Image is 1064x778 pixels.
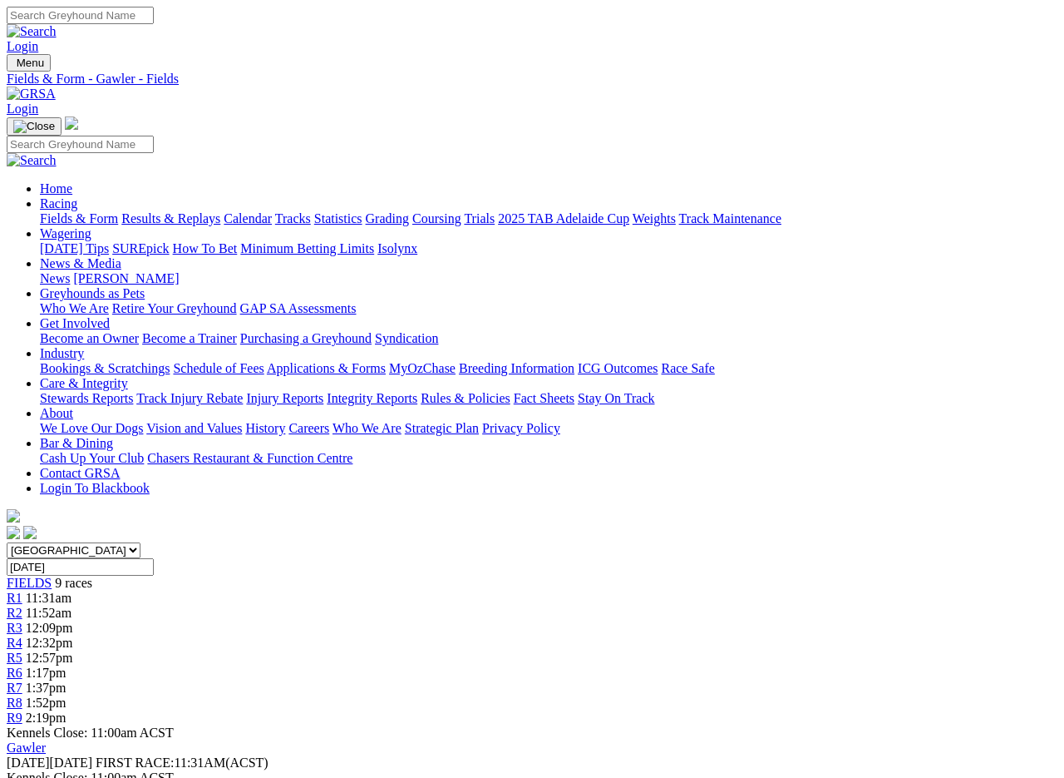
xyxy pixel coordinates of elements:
[17,57,44,69] span: Menu
[26,621,73,635] span: 12:09pm
[40,361,170,375] a: Bookings & Scratchings
[7,102,38,116] a: Login
[7,681,22,695] a: R7
[26,666,66,680] span: 1:17pm
[7,591,22,605] a: R1
[40,361,1057,376] div: Industry
[578,391,654,405] a: Stay On Track
[377,241,417,255] a: Isolynx
[7,651,22,665] a: R5
[40,466,120,480] a: Contact GRSA
[40,301,109,315] a: Who We Are
[327,391,417,405] a: Integrity Reports
[40,421,143,435] a: We Love Our Dogs
[26,651,73,665] span: 12:57pm
[121,211,220,225] a: Results & Replays
[578,361,658,375] a: ICG Outcomes
[112,241,169,255] a: SUREpick
[482,421,560,435] a: Privacy Policy
[7,726,174,740] span: Kennels Close: 11:00am ACST
[26,681,66,695] span: 1:37pm
[7,621,22,635] a: R3
[40,181,72,196] a: Home
[7,576,52,590] span: FIELDS
[40,436,113,450] a: Bar & Dining
[26,696,66,710] span: 1:52pm
[40,241,1057,256] div: Wagering
[40,376,128,390] a: Care & Integrity
[173,241,238,255] a: How To Bet
[7,24,57,39] img: Search
[405,421,479,435] a: Strategic Plan
[240,241,374,255] a: Minimum Betting Limits
[7,756,50,770] span: [DATE]
[55,576,92,590] span: 9 races
[514,391,574,405] a: Fact Sheets
[65,116,78,130] img: logo-grsa-white.png
[40,256,121,270] a: News & Media
[245,421,285,435] a: History
[26,606,71,620] span: 11:52am
[142,331,237,345] a: Become a Trainer
[7,136,154,153] input: Search
[246,391,323,405] a: Injury Reports
[40,331,1057,346] div: Get Involved
[421,391,510,405] a: Rules & Policies
[275,211,311,225] a: Tracks
[40,391,1057,406] div: Care & Integrity
[7,7,154,24] input: Search
[40,421,1057,436] div: About
[498,211,629,225] a: 2025 TAB Adelaide Cup
[412,211,461,225] a: Coursing
[147,451,352,465] a: Chasers Restaurant & Function Centre
[7,526,20,539] img: facebook.svg
[7,711,22,725] a: R9
[40,301,1057,316] div: Greyhounds as Pets
[240,301,357,315] a: GAP SA Assessments
[240,331,372,345] a: Purchasing a Greyhound
[633,211,676,225] a: Weights
[288,421,329,435] a: Careers
[464,211,495,225] a: Trials
[96,756,174,770] span: FIRST RACE:
[40,451,144,465] a: Cash Up Your Club
[40,481,150,495] a: Login To Blackbook
[7,756,92,770] span: [DATE]
[7,39,38,53] a: Login
[7,72,1057,87] a: Fields & Form - Gawler - Fields
[7,606,22,620] span: R2
[23,526,37,539] img: twitter.svg
[112,301,237,315] a: Retire Your Greyhound
[267,361,386,375] a: Applications & Forms
[7,741,46,755] a: Gawler
[40,196,77,211] a: Racing
[7,54,51,72] button: Toggle navigation
[389,361,456,375] a: MyOzChase
[7,636,22,650] a: R4
[146,421,242,435] a: Vision and Values
[375,331,438,345] a: Syndication
[7,666,22,680] a: R6
[679,211,781,225] a: Track Maintenance
[13,120,55,133] img: Close
[136,391,243,405] a: Track Injury Rebate
[332,421,401,435] a: Who We Are
[366,211,409,225] a: Grading
[96,756,268,770] span: 11:31AM(ACST)
[26,711,66,725] span: 2:19pm
[661,361,714,375] a: Race Safe
[7,153,57,168] img: Search
[40,331,139,345] a: Become an Owner
[7,558,154,576] input: Select date
[40,391,133,405] a: Stewards Reports
[314,211,362,225] a: Statistics
[26,636,73,650] span: 12:32pm
[40,286,145,300] a: Greyhounds as Pets
[7,696,22,710] a: R8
